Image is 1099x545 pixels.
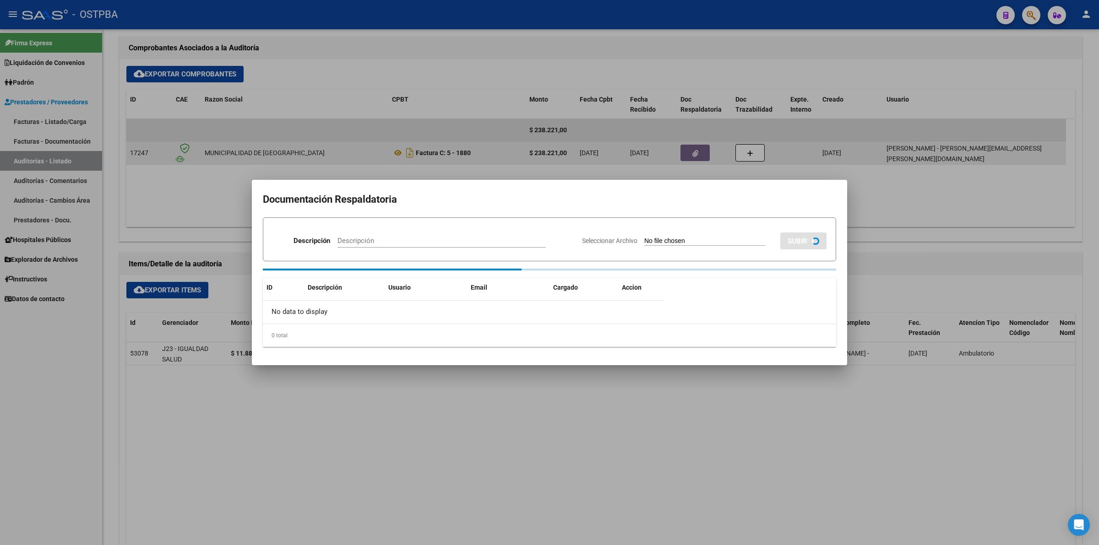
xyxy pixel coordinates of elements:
span: Accion [622,284,642,291]
span: Email [471,284,487,291]
datatable-header-cell: Usuario [385,278,467,297]
button: SUBIR [780,232,827,249]
span: Descripción [308,284,342,291]
p: Descripción [294,236,330,246]
div: No data to display [263,301,664,324]
span: Usuario [388,284,411,291]
div: 0 total [263,324,836,347]
span: ID [267,284,272,291]
datatable-header-cell: Email [467,278,549,297]
datatable-header-cell: Accion [618,278,664,297]
datatable-header-cell: ID [263,278,304,297]
datatable-header-cell: Descripción [304,278,385,297]
span: Seleccionar Archivo [582,237,637,244]
span: Cargado [553,284,578,291]
span: SUBIR [788,237,807,245]
div: Open Intercom Messenger [1068,514,1090,536]
h2: Documentación Respaldatoria [263,191,836,208]
datatable-header-cell: Cargado [549,278,618,297]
